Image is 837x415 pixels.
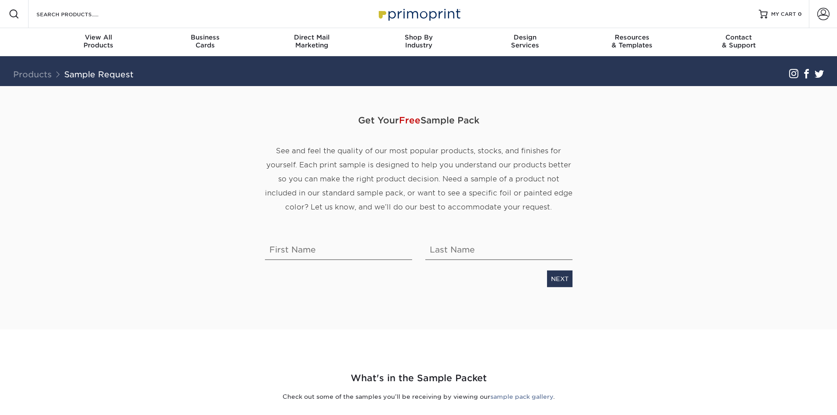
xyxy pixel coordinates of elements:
a: Contact& Support [685,28,792,56]
a: Resources& Templates [579,28,685,56]
div: Products [45,33,152,49]
a: BusinessCards [152,28,258,56]
div: & Support [685,33,792,49]
span: Direct Mail [258,33,365,41]
a: sample pack gallery [490,393,553,400]
a: DesignServices [472,28,579,56]
a: NEXT [547,271,572,287]
input: SEARCH PRODUCTS..... [36,9,121,19]
a: Shop ByIndustry [365,28,472,56]
div: & Templates [579,33,685,49]
span: Free [399,115,420,126]
div: Industry [365,33,472,49]
p: Check out some of the samples you’ll be receiving by viewing our . [162,392,676,401]
a: Direct MailMarketing [258,28,365,56]
span: Business [152,33,258,41]
span: Shop By [365,33,472,41]
span: View All [45,33,152,41]
a: View AllProducts [45,28,152,56]
span: See and feel the quality of our most popular products, stocks, and finishes for yourself. Each pr... [265,147,572,211]
div: Marketing [258,33,365,49]
div: Services [472,33,579,49]
span: Resources [579,33,685,41]
span: MY CART [771,11,796,18]
span: Get Your Sample Pack [265,107,572,134]
div: Cards [152,33,258,49]
h2: What's in the Sample Packet [162,372,676,385]
span: Contact [685,33,792,41]
span: Design [472,33,579,41]
span: 0 [798,11,802,17]
a: Products [13,69,52,79]
img: Primoprint [375,4,463,23]
a: Sample Request [64,69,134,79]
